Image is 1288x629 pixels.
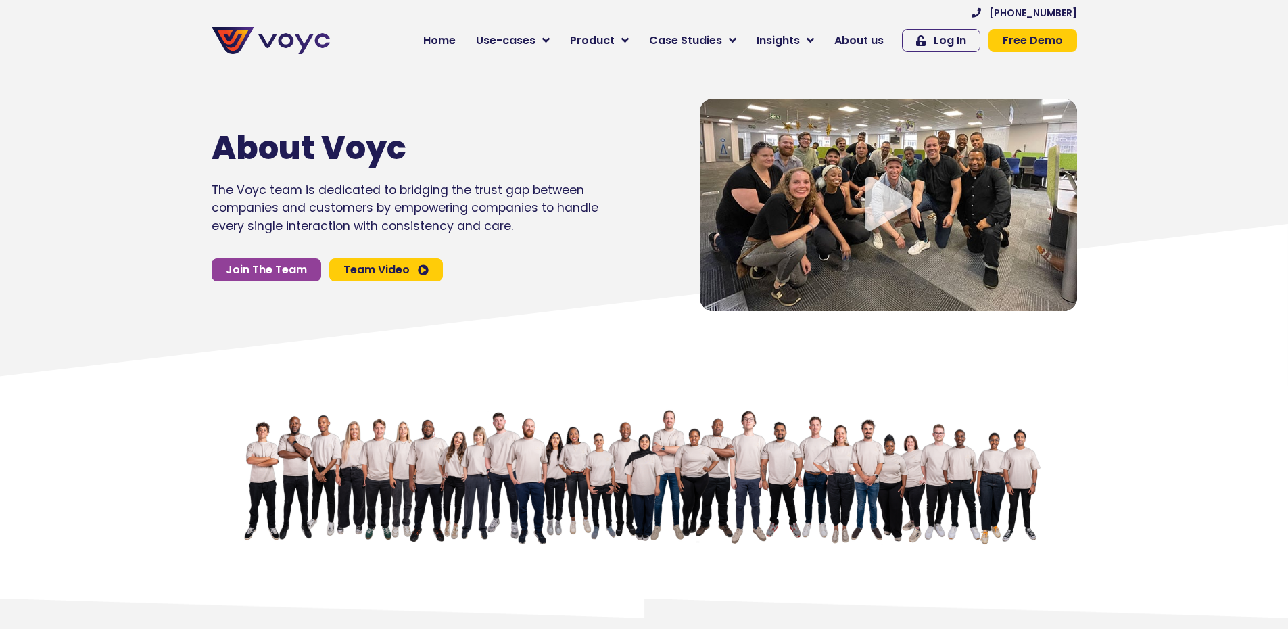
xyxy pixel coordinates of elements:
span: [PHONE_NUMBER] [989,8,1077,18]
a: Home [413,27,466,54]
span: Use-cases [476,32,535,49]
span: Product [570,32,615,49]
span: Team Video [343,264,410,275]
a: Use-cases [466,27,560,54]
h1: About Voyc [212,129,558,168]
span: Case Studies [649,32,722,49]
a: Product [560,27,639,54]
a: About us [824,27,894,54]
span: Insights [757,32,800,49]
img: voyc-full-logo [212,27,330,54]
span: Log In [934,35,966,46]
a: Insights [746,27,824,54]
a: [PHONE_NUMBER] [972,8,1077,18]
span: Join The Team [226,264,307,275]
span: Home [423,32,456,49]
p: The Voyc team is dedicated to bridging the trust gap between companies and customers by empowerin... [212,181,598,235]
a: Log In [902,29,980,52]
span: About us [834,32,884,49]
span: Free Demo [1003,35,1063,46]
div: Video play button [861,177,915,233]
a: Team Video [329,258,443,281]
a: Join The Team [212,258,321,281]
a: Free Demo [988,29,1077,52]
a: Case Studies [639,27,746,54]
